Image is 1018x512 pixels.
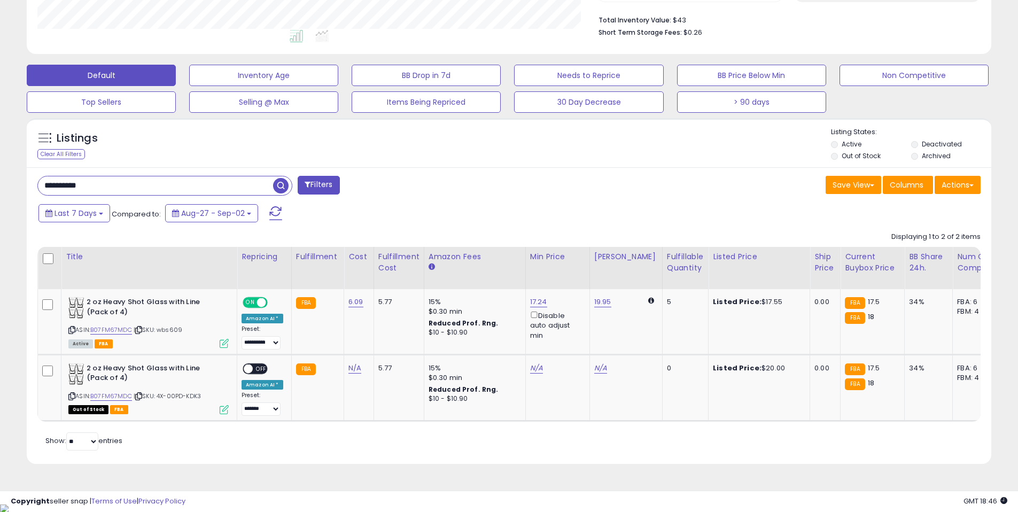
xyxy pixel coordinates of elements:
div: Repricing [242,251,287,262]
div: Disable auto adjust min [530,309,581,340]
b: Listed Price: [713,363,761,373]
div: ASIN: [68,363,229,413]
div: Listed Price [713,251,805,262]
div: Clear All Filters [37,149,85,159]
button: > 90 days [677,91,826,113]
div: Fulfillment Cost [378,251,419,274]
a: 17.24 [530,297,547,307]
span: Show: entries [45,436,122,446]
div: Num of Comp. [957,251,996,274]
span: FBA [110,405,128,414]
small: FBA [845,312,865,324]
label: Active [842,139,861,149]
div: $17.55 [713,297,802,307]
span: Columns [890,180,923,190]
small: Amazon Fees. [429,262,435,272]
button: Items Being Repriced [352,91,501,113]
span: Aug-27 - Sep-02 [181,208,245,219]
div: 0 [667,363,700,373]
div: $10 - $10.90 [429,394,517,404]
span: 17.5 [868,363,880,373]
span: | SKU: wbs609 [134,325,182,334]
span: $0.26 [683,27,702,37]
div: FBM: 4 [957,373,992,383]
p: Listing States: [831,127,991,137]
div: 15% [429,363,517,373]
div: Preset: [242,325,283,350]
div: Amazon Fees [429,251,521,262]
small: FBA [296,363,316,375]
span: Compared to: [112,209,161,219]
label: Archived [922,151,951,160]
img: 41c59KaecYL._SL40_.jpg [68,297,84,319]
button: BB Drop in 7d [352,65,501,86]
div: 5 [667,297,700,307]
b: Listed Price: [713,297,761,307]
a: 6.09 [348,297,363,307]
div: 34% [909,297,944,307]
a: 19.95 [594,297,611,307]
div: 5.77 [378,297,416,307]
a: Terms of Use [91,496,137,506]
div: Amazon AI * [242,314,283,323]
button: Needs to Reprice [514,65,663,86]
a: Privacy Policy [138,496,185,506]
span: FBA [95,339,113,348]
button: Default [27,65,176,86]
div: Cost [348,251,369,262]
label: Out of Stock [842,151,881,160]
strong: Copyright [11,496,50,506]
li: $43 [599,13,973,26]
button: Save View [826,176,881,194]
span: Last 7 Days [55,208,97,219]
div: 0.00 [814,297,832,307]
div: FBA: 6 [957,297,992,307]
button: BB Price Below Min [677,65,826,86]
b: 2 oz Heavy Shot Glass with Line (Pack of 4) [87,297,216,320]
div: Displaying 1 to 2 of 2 items [891,232,981,242]
a: N/A [594,363,607,374]
div: $10 - $10.90 [429,328,517,337]
button: Inventory Age [189,65,338,86]
button: Actions [935,176,981,194]
button: 30 Day Decrease [514,91,663,113]
a: N/A [348,363,361,374]
b: Reduced Prof. Rng. [429,385,499,394]
span: ON [244,298,257,307]
b: Total Inventory Value: [599,15,671,25]
button: Last 7 Days [38,204,110,222]
span: 2025-09-10 18:46 GMT [963,496,1007,506]
span: | SKU: 4X-00PD-KDK3 [134,392,201,400]
span: OFF [253,364,270,373]
button: Top Sellers [27,91,176,113]
div: $20.00 [713,363,802,373]
span: 17.5 [868,297,880,307]
div: FBM: 4 [957,307,992,316]
div: Amazon AI * [242,380,283,390]
div: seller snap | | [11,497,185,507]
div: BB Share 24h. [909,251,948,274]
h5: Listings [57,131,98,146]
img: 41c59KaecYL._SL40_.jpg [68,363,84,385]
div: 34% [909,363,944,373]
div: 0.00 [814,363,832,373]
div: Min Price [530,251,585,262]
button: Filters [298,176,339,195]
div: Fulfillment [296,251,339,262]
span: 18 [868,378,874,388]
div: $0.30 min [429,373,517,383]
small: FBA [845,297,865,309]
a: B07FM67MDC [90,392,132,401]
small: FBA [845,378,865,390]
a: N/A [530,363,543,374]
div: $0.30 min [429,307,517,316]
div: Ship Price [814,251,836,274]
button: Non Competitive [840,65,989,86]
div: FBA: 6 [957,363,992,373]
div: Preset: [242,392,283,416]
label: Deactivated [922,139,962,149]
button: Selling @ Max [189,91,338,113]
b: Short Term Storage Fees: [599,28,682,37]
div: 15% [429,297,517,307]
div: ASIN: [68,297,229,347]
